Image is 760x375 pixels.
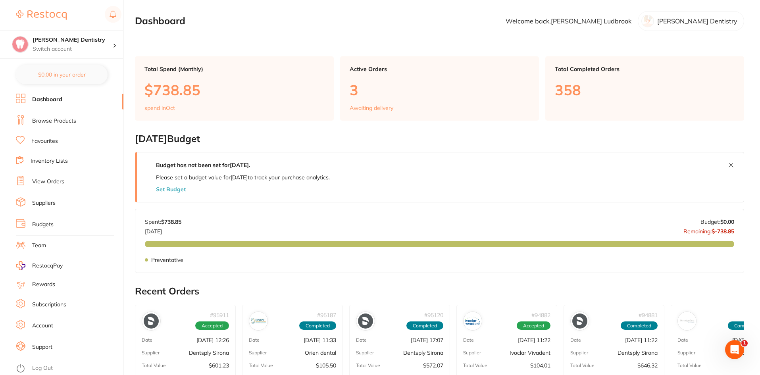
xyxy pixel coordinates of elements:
p: Supplier [463,350,481,356]
span: Accepted [195,321,229,330]
span: Completed [406,321,443,330]
p: Total Value [677,363,702,368]
p: [DATE] 11:22 [518,337,550,343]
img: Dentsply Sirona [144,313,159,329]
a: Browse Products [32,117,76,125]
p: Total Completed Orders [555,66,735,72]
p: Date [570,337,581,343]
a: Inventory Lists [31,157,68,165]
a: Dashboard [32,96,62,104]
img: Amalgadent [679,313,695,329]
img: Ashmore Dentistry [12,37,28,52]
strong: $0.00 [720,218,734,225]
a: Suppliers [32,199,56,207]
p: Date [142,337,152,343]
p: Orien dental [305,350,336,356]
a: Active Orders3Awaiting delivery [340,56,539,121]
h4: Ashmore Dentistry [33,36,113,44]
p: Dentsply Sirona [189,350,229,356]
p: [DATE] 11:33 [304,337,336,343]
p: # 95187 [317,312,336,318]
img: RestocqPay [16,261,25,270]
p: Dentsply Sirona [403,350,443,356]
p: # 95120 [424,312,443,318]
button: Log Out [16,362,121,375]
img: Restocq Logo [16,10,67,20]
p: Total Value [570,363,595,368]
p: Date [249,337,260,343]
a: Favourites [31,137,58,145]
span: Completed [621,321,658,330]
img: Dentsply Sirona [572,313,587,329]
a: RestocqPay [16,261,63,270]
p: Supplier [356,350,374,356]
p: Total Spend (Monthly) [144,66,324,72]
p: $601.23 [209,362,229,369]
p: Supplier [142,350,160,356]
p: Date [356,337,367,343]
a: Total Spend (Monthly)$738.85spend inOct [135,56,334,121]
p: Remaining: [683,225,734,235]
p: Switch account [33,45,113,53]
p: # 95911 [210,312,229,318]
a: Account [32,322,53,330]
span: Accepted [517,321,550,330]
p: # 94881 [639,312,658,318]
p: [DATE] 12:26 [196,337,229,343]
iframe: Intercom live chat [725,340,744,359]
strong: $-738.85 [712,228,734,235]
p: $572.07 [423,362,443,369]
a: Restocq Logo [16,6,67,24]
h2: Dashboard [135,15,185,27]
img: Dentsply Sirona [358,313,373,329]
img: Ivoclar Vivadent [465,313,480,329]
a: Budgets [32,221,54,229]
p: 358 [555,82,735,98]
p: Awaiting delivery [350,105,393,111]
p: Supplier [570,350,588,356]
p: $738.85 [144,82,324,98]
p: Dentsply Sirona [618,350,658,356]
p: Welcome back, [PERSON_NAME] Ludbrook [506,17,631,25]
p: $646.32 [637,362,658,369]
span: RestocqPay [32,262,63,270]
a: Support [32,343,52,351]
p: Supplier [249,350,267,356]
p: $104.01 [530,362,550,369]
p: Total Value [142,363,166,368]
a: Team [32,242,46,250]
p: [DATE] 11:22 [625,337,658,343]
p: 3 [350,82,529,98]
p: spend in Oct [144,105,175,111]
a: View Orders [32,178,64,186]
p: Total Value [249,363,273,368]
a: Subscriptions [32,301,66,309]
button: Set Budget [156,186,186,192]
p: # 94882 [531,312,550,318]
p: Date [677,337,688,343]
span: Completed [299,321,336,330]
span: 1 [741,340,748,346]
p: [DATE] [145,225,181,235]
p: Date [463,337,474,343]
strong: $738.85 [161,218,181,225]
strong: Budget has not been set for [DATE] . [156,162,250,169]
p: Please set a budget value for [DATE] to track your purchase analytics. [156,174,330,181]
p: Ivoclar Vivadent [510,350,550,356]
p: Spent: [145,219,181,225]
a: Rewards [32,281,55,288]
button: $0.00 in your order [16,65,108,84]
img: Orien dental [251,313,266,329]
h2: [DATE] Budget [135,133,744,144]
p: Total Value [463,363,487,368]
a: Total Completed Orders358 [545,56,744,121]
p: Budget: [700,219,734,225]
a: Log Out [32,364,53,372]
p: [PERSON_NAME] Dentistry [657,17,737,25]
p: Preventative [151,257,183,263]
p: $105.50 [316,362,336,369]
p: Total Value [356,363,380,368]
p: Active Orders [350,66,529,72]
h2: Recent Orders [135,286,744,297]
p: [DATE] 17:07 [411,337,443,343]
